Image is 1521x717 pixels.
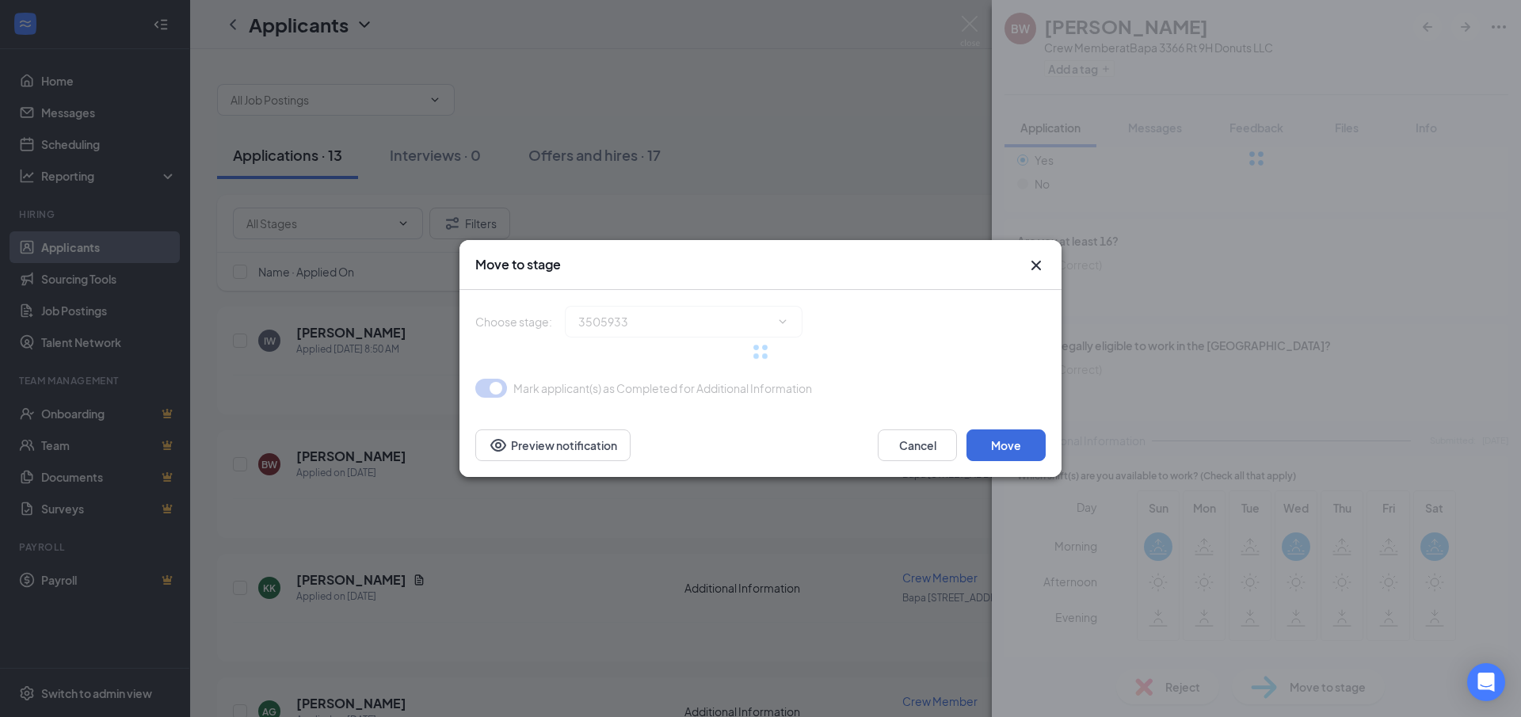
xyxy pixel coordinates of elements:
svg: Eye [489,436,508,455]
h3: Move to stage [475,256,561,273]
button: Cancel [878,429,957,461]
button: Preview notificationEye [475,429,631,461]
div: Open Intercom Messenger [1467,663,1505,701]
button: Move [966,429,1046,461]
button: Close [1027,256,1046,275]
svg: Cross [1027,256,1046,275]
